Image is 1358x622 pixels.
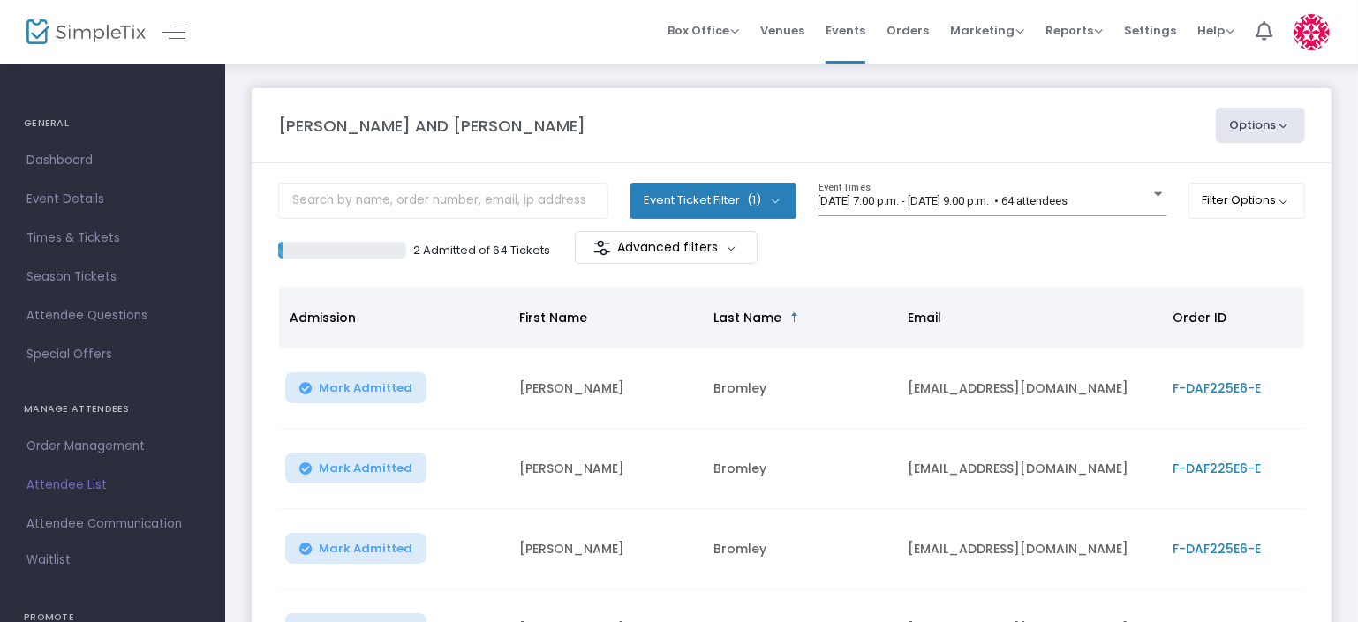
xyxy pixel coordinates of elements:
[950,22,1024,39] span: Marketing
[630,183,796,218] button: Event Ticket Filter(1)
[285,533,426,564] button: Mark Admitted
[1124,8,1176,53] span: Settings
[747,193,761,207] span: (1)
[1173,460,1261,477] span: F-DAF225E6-E
[26,304,199,327] span: Attendee Questions
[897,429,1162,509] td: [EMAIL_ADDRESS][DOMAIN_NAME]
[26,551,71,569] span: Waitlist
[703,509,897,589] td: Bromley
[886,8,929,53] span: Orders
[703,429,897,509] td: Bromley
[26,474,199,497] span: Attendee List
[1045,22,1103,39] span: Reports
[24,106,201,141] h4: GENERAL
[788,311,802,325] span: Sortable
[1197,22,1234,39] span: Help
[703,348,897,429] td: Bromley
[713,309,781,326] span: Last Name
[26,188,199,211] span: Event Details
[1173,540,1261,558] span: F-DAF225E6-E
[1188,183,1306,218] button: Filter Options
[826,8,865,53] span: Events
[26,266,199,289] span: Season Tickets
[24,392,201,427] h4: MANAGE ATTENDEES
[1216,108,1306,143] button: Options
[519,309,587,326] span: First Name
[897,348,1162,429] td: [EMAIL_ADDRESS][DOMAIN_NAME]
[319,542,412,556] span: Mark Admitted
[668,22,739,39] span: Box Office
[1173,379,1261,397] span: F-DAF225E6-E
[285,453,426,483] button: Mark Admitted
[509,509,703,589] td: [PERSON_NAME]
[413,242,550,259] p: 2 Admitted of 64 Tickets
[278,114,585,138] m-panel-title: [PERSON_NAME] AND [PERSON_NAME]
[26,435,199,458] span: Order Management
[819,194,1068,207] span: [DATE] 7:00 p.m. - [DATE] 9:00 p.m. • 64 attendees
[575,231,758,264] m-button: Advanced filters
[290,309,356,326] span: Admission
[908,309,941,326] span: Email
[509,348,703,429] td: [PERSON_NAME]
[26,227,199,250] span: Times & Tickets
[26,149,199,172] span: Dashboard
[593,239,611,257] img: filter
[26,513,199,536] span: Attendee Communication
[509,429,703,509] td: [PERSON_NAME]
[1173,309,1226,326] span: Order ID
[760,8,804,53] span: Venues
[897,509,1162,589] td: [EMAIL_ADDRESS][DOMAIN_NAME]
[319,381,412,395] span: Mark Admitted
[285,372,426,403] button: Mark Admitted
[26,343,199,366] span: Special Offers
[278,183,608,219] input: Search by name, order number, email, ip address
[319,461,412,476] span: Mark Admitted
